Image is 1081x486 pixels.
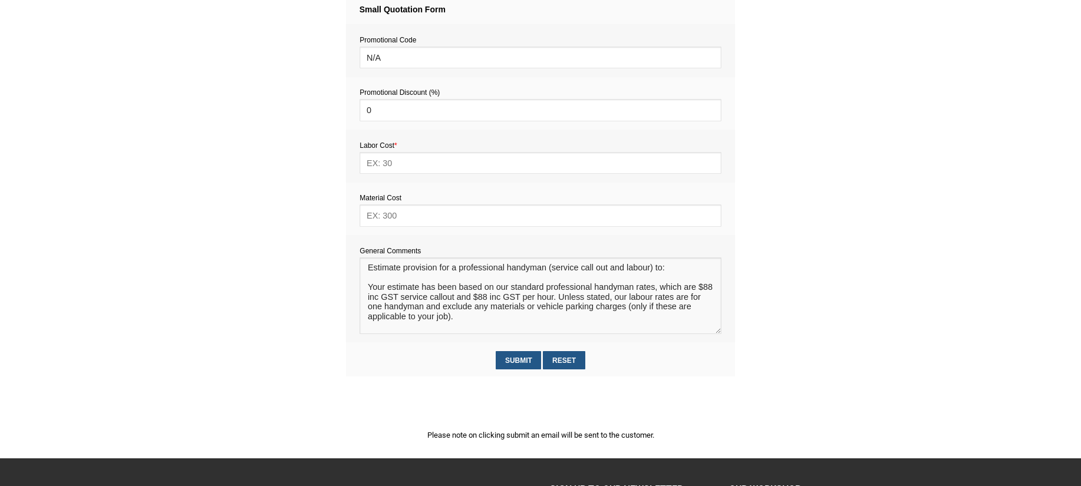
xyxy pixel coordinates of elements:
span: Promotional Code [360,36,416,44]
span: General Comments [360,247,421,255]
input: Reset [543,351,585,369]
input: Submit [496,351,541,369]
strong: Small Quotation Form [360,5,446,14]
p: Please note on clicking submit an email will be sent to the customer. [346,429,735,441]
input: EX: 30 [360,152,721,174]
span: Labor Cost [360,141,397,150]
span: Promotional Discount (%) [360,88,440,97]
input: EX: 300 [360,204,721,226]
span: Material Cost [360,194,401,202]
